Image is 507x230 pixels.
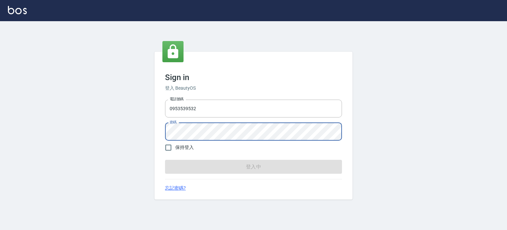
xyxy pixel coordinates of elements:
[170,97,184,102] label: 電話號碼
[170,120,177,125] label: 密碼
[165,73,342,82] h3: Sign in
[175,144,194,151] span: 保持登入
[8,6,27,14] img: Logo
[165,185,186,192] a: 忘記密碼?
[165,85,342,92] h6: 登入 BeautyOS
